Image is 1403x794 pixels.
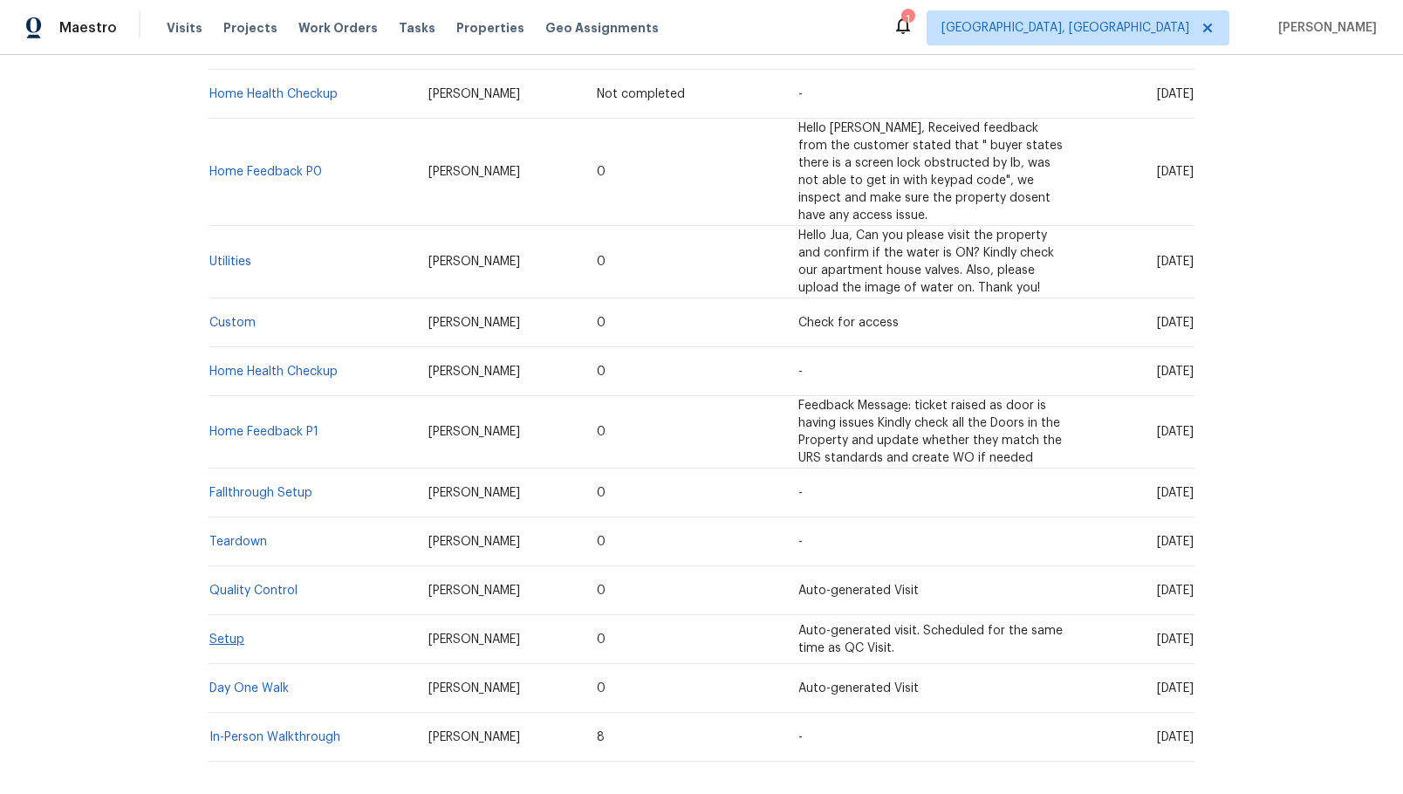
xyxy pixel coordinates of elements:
a: In-Person Walkthrough [209,731,340,743]
a: Setup [209,633,244,646]
a: Custom [209,317,256,329]
a: Home Health Checkup [209,88,338,100]
span: [DATE] [1157,88,1194,100]
a: Home Health Checkup [209,366,338,378]
span: [DATE] [1157,166,1194,178]
span: 0 [597,536,606,548]
span: [PERSON_NAME] [1271,19,1377,37]
span: 0 [597,585,606,597]
span: 0 [597,317,606,329]
span: [PERSON_NAME] [428,682,520,695]
span: [PERSON_NAME] [428,166,520,178]
span: - [798,536,803,548]
span: [PERSON_NAME] [428,366,520,378]
span: [DATE] [1157,487,1194,499]
span: 0 [597,487,606,499]
a: Day One Walk [209,682,289,695]
span: [PERSON_NAME] [428,426,520,438]
span: - [798,366,803,378]
span: Hello Jua, Can you please visit the property and confirm if the water is ON? Kindly check our apa... [798,229,1054,294]
span: 0 [597,366,606,378]
span: [PERSON_NAME] [428,487,520,499]
span: [DATE] [1157,366,1194,378]
span: [PERSON_NAME] [428,317,520,329]
a: Quality Control [209,585,298,597]
span: - [798,88,803,100]
span: 8 [597,731,605,743]
span: Properties [456,19,524,37]
span: [GEOGRAPHIC_DATA], [GEOGRAPHIC_DATA] [941,19,1189,37]
span: Maestro [59,19,117,37]
span: Auto-generated Visit [798,682,919,695]
span: [DATE] [1157,317,1194,329]
span: [PERSON_NAME] [428,88,520,100]
span: [DATE] [1157,731,1194,743]
span: [PERSON_NAME] [428,536,520,548]
span: [PERSON_NAME] [428,633,520,646]
span: Auto-generated visit. Scheduled for the same time as QC Visit. [798,625,1063,654]
a: Fallthrough Setup [209,487,312,499]
span: Feedback Message: ticket raised as door is having issues Kindly check all the Doors in the Proper... [798,400,1062,464]
span: Visits [167,19,202,37]
span: [DATE] [1157,256,1194,268]
span: [PERSON_NAME] [428,585,520,597]
span: 0 [597,166,606,178]
span: 0 [597,256,606,268]
span: - [798,487,803,499]
span: [DATE] [1157,536,1194,548]
span: - [798,731,803,743]
span: 0 [597,682,606,695]
span: Work Orders [298,19,378,37]
span: Tasks [399,22,435,34]
a: Home Feedback P1 [209,426,318,438]
span: Check for access [798,317,899,329]
a: Teardown [209,536,267,548]
span: Geo Assignments [545,19,659,37]
span: [DATE] [1157,585,1194,597]
span: 0 [597,426,606,438]
span: [PERSON_NAME] [428,731,520,743]
span: [DATE] [1157,682,1194,695]
span: [DATE] [1157,426,1194,438]
a: Utilities [209,256,251,268]
span: Projects [223,19,277,37]
span: Hello [PERSON_NAME], Received feedback from the customer stated that " buyer states there is a sc... [798,122,1063,222]
span: [DATE] [1157,633,1194,646]
span: 0 [597,633,606,646]
span: Auto-generated Visit [798,585,919,597]
a: Home Feedback P0 [209,166,322,178]
div: 1 [901,10,914,28]
span: [PERSON_NAME] [428,256,520,268]
span: Not completed [597,88,685,100]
